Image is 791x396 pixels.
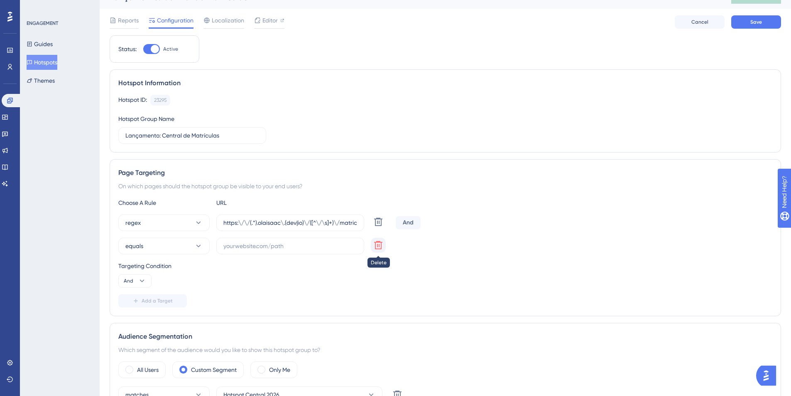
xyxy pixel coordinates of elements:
span: Save [750,19,762,25]
div: Audience Segmentation [118,332,772,342]
iframe: UserGuiding AI Assistant Launcher [756,363,781,388]
span: equals [125,241,143,251]
span: regex [125,218,141,228]
button: Hotspots [27,55,57,70]
span: Editor [262,15,278,25]
div: Targeting Condition [118,261,772,271]
span: Need Help? [20,2,52,12]
div: On which pages should the hotspot group be visible to your end users? [118,181,772,191]
div: URL [216,198,308,208]
button: Add a Target [118,294,187,307]
div: Hotspot ID: [118,95,147,106]
button: Themes [27,73,55,88]
div: Which segment of the audience would you like to show this hotspot group to? [118,345,772,355]
span: Configuration [157,15,193,25]
div: Choose A Rule [118,198,210,208]
button: Cancel [675,15,725,29]
button: Guides [27,37,53,52]
button: And [118,274,152,288]
span: Cancel [691,19,708,25]
div: ENGAGEMENT [27,20,58,27]
span: Add a Target [142,298,173,304]
input: yourwebsite.com/path [223,241,357,251]
div: Page Targeting [118,168,772,178]
label: Only Me [269,365,290,375]
div: Hotspot Information [118,78,772,88]
button: Save [731,15,781,29]
span: Reports [118,15,139,25]
button: regex [118,214,210,231]
label: Custom Segment [191,365,237,375]
input: Type your Hotspot Group Name here [125,131,259,140]
label: All Users [137,365,159,375]
div: Hotspot Group Name [118,114,174,124]
span: And [124,278,133,284]
div: And [396,216,421,229]
div: 23295 [154,97,167,103]
span: Active [163,46,178,52]
span: Localization [212,15,244,25]
button: equals [118,238,210,254]
input: yourwebsite.com/path [223,218,357,227]
div: Status: [118,44,137,54]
